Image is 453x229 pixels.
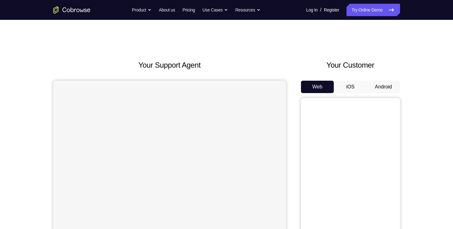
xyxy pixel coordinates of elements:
a: Pricing [182,4,195,16]
span: / [320,6,321,14]
h2: Your Customer [301,60,400,71]
button: Product [132,4,151,16]
button: Use Cases [203,4,228,16]
button: Web [301,81,334,93]
a: Register [324,4,339,16]
a: Log In [306,4,318,16]
button: Android [367,81,400,93]
button: Resources [235,4,260,16]
a: Go to the home page [53,6,90,14]
a: About us [159,4,175,16]
button: iOS [334,81,367,93]
a: Try Online Demo [346,4,400,16]
h2: Your Support Agent [53,60,286,71]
